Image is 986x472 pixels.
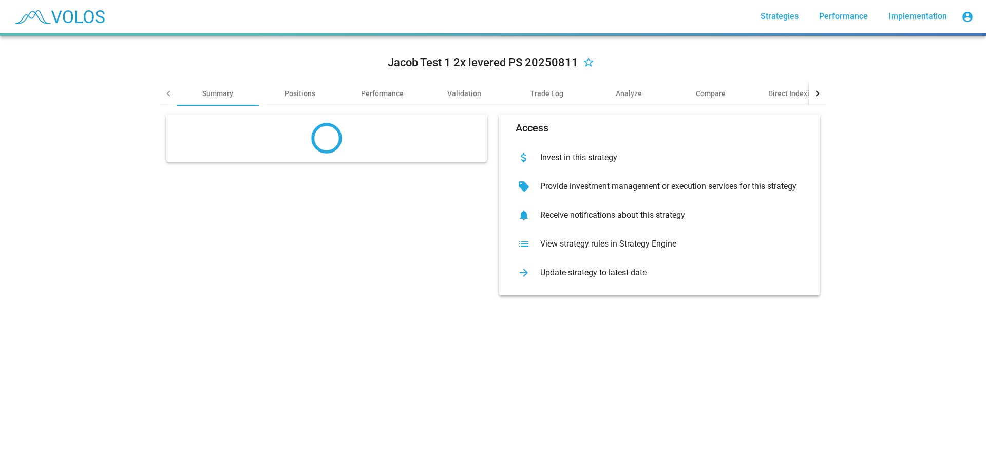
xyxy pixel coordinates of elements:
button: Update strategy to latest date [507,258,811,287]
a: Performance [811,7,876,26]
div: View strategy rules in Strategy Engine [532,239,803,249]
div: Provide investment management or execution services for this strategy [532,181,803,192]
button: Receive notifications about this strategy [507,201,811,230]
img: blue_transparent.png [8,4,110,29]
mat-icon: arrow_forward [516,265,532,281]
button: Invest in this strategy [507,143,811,172]
div: Summary [202,88,233,99]
mat-icon: sell [516,178,532,195]
mat-icon: list [516,236,532,252]
button: Provide investment management or execution services for this strategy [507,172,811,201]
mat-icon: account_circle [961,11,974,23]
mat-card-title: Access [516,123,548,133]
mat-icon: attach_money [516,149,532,166]
div: Positions [285,88,315,99]
div: Performance [361,88,404,99]
div: Update strategy to latest date [532,268,803,278]
a: Implementation [880,7,955,26]
div: Analyze [616,88,642,99]
span: Implementation [888,11,947,21]
span: Strategies [761,11,799,21]
div: Receive notifications about this strategy [532,210,803,220]
summary: AccessInvest in this strategyProvide investment management or execution services for this strateg... [160,106,826,304]
div: Jacob Test 1 2x levered PS 20250811 [388,54,578,71]
a: Strategies [752,7,807,26]
div: Validation [447,88,481,99]
span: Performance [819,11,868,21]
div: Compare [696,88,726,99]
div: Invest in this strategy [532,153,803,163]
div: Trade Log [530,88,563,99]
mat-icon: notifications [516,207,532,223]
mat-icon: star_border [582,57,595,69]
button: View strategy rules in Strategy Engine [507,230,811,258]
div: Direct Indexing [768,88,818,99]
